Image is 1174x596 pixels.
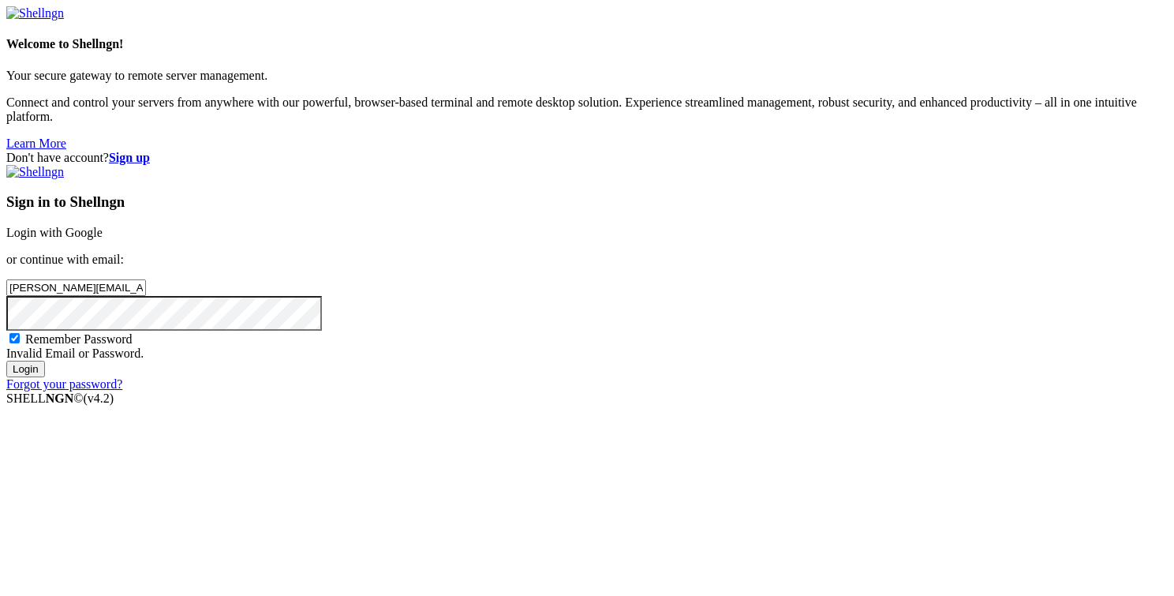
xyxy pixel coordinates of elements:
[6,137,66,150] a: Learn More
[46,392,74,405] b: NGN
[6,347,1168,361] div: Invalid Email or Password.
[6,37,1168,51] h4: Welcome to Shellngn!
[6,69,1168,83] p: Your secure gateway to remote server management.
[6,253,1168,267] p: or continue with email:
[6,6,64,21] img: Shellngn
[6,96,1168,124] p: Connect and control your servers from anywhere with our powerful, browser-based terminal and remo...
[6,279,146,296] input: Email address
[6,193,1168,211] h3: Sign in to Shellngn
[109,151,150,164] a: Sign up
[6,377,122,391] a: Forgot your password?
[6,165,64,179] img: Shellngn
[6,361,45,377] input: Login
[6,151,1168,165] div: Don't have account?
[6,226,103,239] a: Login with Google
[9,333,20,343] input: Remember Password
[25,332,133,346] span: Remember Password
[84,392,114,405] span: 4.2.0
[6,392,114,405] span: SHELL ©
